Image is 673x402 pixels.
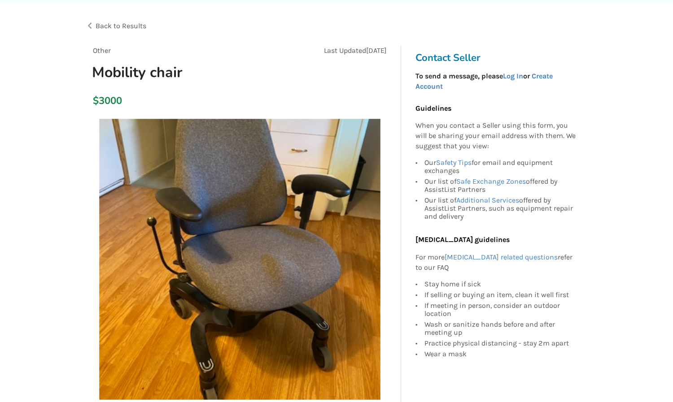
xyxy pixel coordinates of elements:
a: [MEDICAL_DATA] related questions [445,253,558,261]
div: Our list of offered by AssistList Partners, such as equipment repair and delivery [424,195,576,220]
a: Create Account [415,72,553,91]
span: [DATE] [366,46,387,55]
div: Stay home if sick [424,280,576,290]
p: When you contact a Seller using this form, you will be sharing your email address with them. We s... [415,121,576,151]
span: Other [93,46,111,55]
strong: To send a message, please or [415,72,553,91]
b: [MEDICAL_DATA] guidelines [415,235,510,244]
div: Wear a mask [424,349,576,358]
img: mobility chair-lift recline chair-transfer aids-other-assistlist-listing [99,119,380,400]
div: If selling or buying an item, clean it well first [424,290,576,300]
div: Wash or sanitize hands before and after meeting up [424,319,576,338]
a: Additional Services [456,196,519,204]
div: Practice physical distancing - stay 2m apart [424,338,576,349]
a: Safety Tips [436,158,472,167]
a: Safe Exchange Zones [456,177,526,186]
b: Guidelines [415,104,451,112]
div: Our for email and equipment exchanges [424,159,576,176]
h3: Contact Seller [415,52,581,64]
div: $3000 [93,95,98,107]
div: Our list of offered by AssistList Partners [424,176,576,195]
p: For more refer to our FAQ [415,252,576,273]
a: Log In [503,72,523,80]
div: If meeting in person, consider an outdoor location [424,300,576,319]
span: Last Updated [324,46,366,55]
h1: Mobility chair [85,63,297,82]
span: Back to Results [96,22,146,30]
